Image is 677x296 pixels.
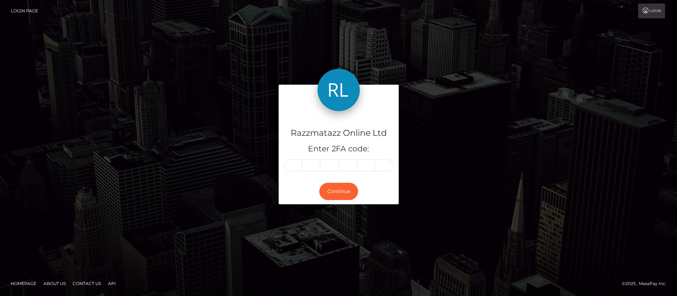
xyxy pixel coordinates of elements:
a: Homepage [8,278,39,289]
a: Login Page [11,4,38,18]
h4: Razzmatazz Online Ltd [284,127,393,139]
a: About Us [41,278,69,289]
img: Razzmatazz Online Ltd [317,69,360,111]
a: Login [638,4,665,18]
a: Contact Us [70,278,104,289]
div: © 2025 , MassPay Inc. [622,280,672,288]
h5: Enter 2FA code: [284,144,393,155]
button: Continue [319,183,358,200]
a: API [105,278,119,289]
